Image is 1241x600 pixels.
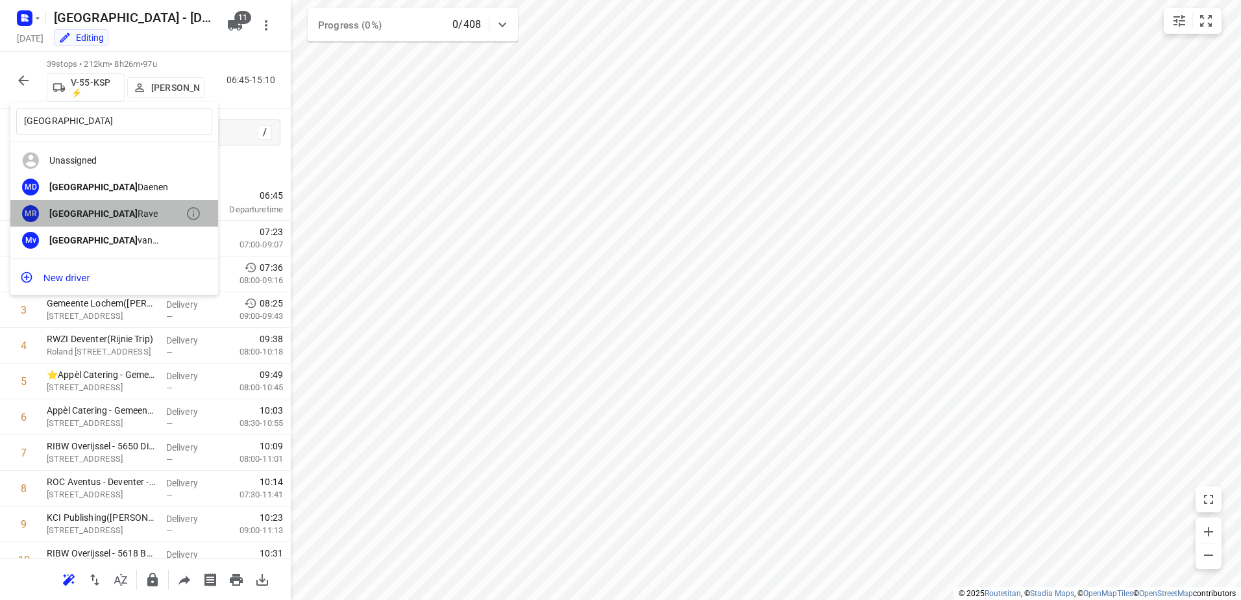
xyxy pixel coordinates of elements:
[10,200,218,227] div: MR[GEOGRAPHIC_DATA]Rave
[22,232,39,249] div: Mv
[10,227,218,253] div: Mv[GEOGRAPHIC_DATA]van [PERSON_NAME]
[16,108,212,135] input: Assign to...
[22,179,39,195] div: MD
[49,208,186,219] div: Rave
[22,205,39,222] div: MR
[10,174,218,201] div: MD[GEOGRAPHIC_DATA]Daenen
[49,155,186,166] div: Unassigned
[10,147,218,174] div: Unassigned
[49,208,138,219] b: [GEOGRAPHIC_DATA]
[49,182,186,192] div: Daenen
[10,264,218,290] button: New driver
[49,235,138,245] b: [GEOGRAPHIC_DATA]
[49,182,138,192] b: [GEOGRAPHIC_DATA]
[49,235,186,245] div: van [PERSON_NAME]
